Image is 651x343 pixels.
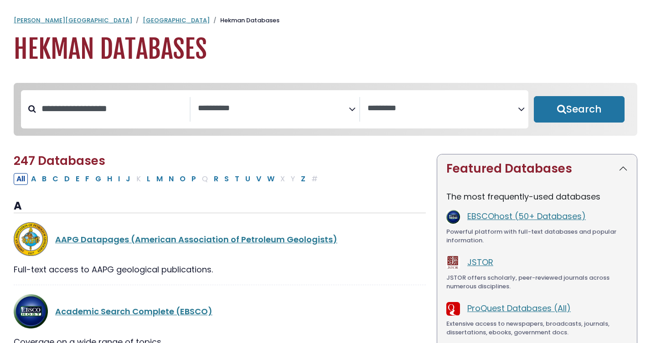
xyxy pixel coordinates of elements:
a: JSTOR [467,256,493,268]
button: Submit for Search Results [534,96,625,123]
button: Filter Results T [232,173,242,185]
button: Filter Results A [28,173,39,185]
button: Filter Results U [243,173,253,185]
button: Filter Results J [123,173,133,185]
h3: A [14,200,426,213]
div: Alpha-list to filter by first letter of database name [14,173,321,184]
a: EBSCOhost (50+ Databases) [467,210,586,222]
button: Filter Results E [73,173,82,185]
button: Filter Results G [93,173,104,185]
button: Filter Results H [104,173,115,185]
a: ProQuest Databases (All) [467,302,571,314]
button: Featured Databases [437,154,637,183]
nav: Search filters [14,83,637,136]
button: Filter Results I [115,173,123,185]
a: [PERSON_NAME][GEOGRAPHIC_DATA] [14,16,132,25]
button: Filter Results F [83,173,92,185]
p: The most frequently-used databases [446,190,628,203]
a: AAPG Datapages (American Association of Petroleum Geologists) [55,234,337,245]
button: Filter Results D [62,173,72,185]
input: Search database by title or keyword [36,101,190,116]
button: Filter Results V [253,173,264,185]
div: JSTOR offers scholarly, peer-reviewed journals across numerous disciplines. [446,273,628,291]
div: Powerful platform with full-text databases and popular information. [446,227,628,245]
a: [GEOGRAPHIC_DATA] [143,16,210,25]
button: Filter Results C [50,173,61,185]
button: Filter Results Z [298,173,308,185]
h1: Hekman Databases [14,34,637,65]
button: Filter Results N [166,173,176,185]
button: Filter Results B [39,173,49,185]
button: Filter Results L [144,173,153,185]
button: Filter Results O [177,173,188,185]
li: Hekman Databases [210,16,279,25]
button: Filter Results R [211,173,221,185]
textarea: Search [198,104,349,113]
button: Filter Results M [154,173,165,185]
button: All [14,173,28,185]
span: 247 Databases [14,153,105,169]
div: Extensive access to newspapers, broadcasts, journals, dissertations, ebooks, government docs. [446,319,628,337]
textarea: Search [367,104,518,113]
button: Filter Results W [264,173,277,185]
button: Filter Results P [189,173,199,185]
button: Filter Results S [222,173,232,185]
a: Academic Search Complete (EBSCO) [55,306,212,317]
div: Full-text access to AAPG geological publications. [14,263,426,276]
nav: breadcrumb [14,16,637,25]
